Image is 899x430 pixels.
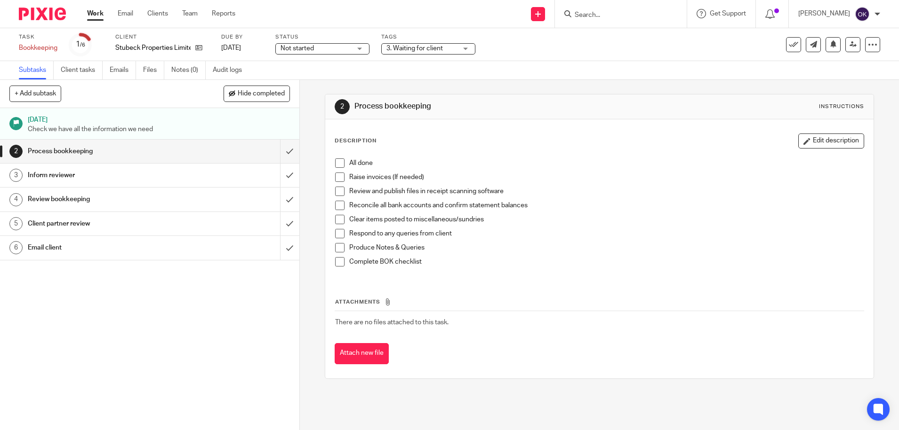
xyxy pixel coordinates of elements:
[182,9,198,18] a: Team
[28,241,190,255] h1: Email client
[87,9,104,18] a: Work
[115,43,191,53] p: Stubeck Properties Limited
[115,33,209,41] label: Client
[28,217,190,231] h1: Client partner review
[349,201,864,210] p: Reconcile all bank accounts and confirm statement balances
[76,39,85,50] div: 1
[212,9,235,18] a: Reports
[354,102,619,111] h1: Process bookkeeping
[855,7,870,22] img: svg%3E
[9,86,61,102] button: + Add subtask
[80,42,85,47] small: /6
[171,61,206,79] a: Notes (0)
[28,113,290,125] h1: [DATE]
[349,243,864,252] p: Produce Notes & Queries
[238,90,285,98] span: Hide completed
[213,61,249,79] a: Audit logs
[381,33,475,41] label: Tags
[143,61,164,79] a: Files
[9,169,23,182] div: 3
[19,61,54,79] a: Subtasks
[710,10,746,17] span: Get Support
[335,343,389,364] button: Attach new file
[275,33,369,41] label: Status
[28,144,190,158] h1: Process bookkeeping
[349,158,864,168] p: All done
[349,229,864,238] p: Respond to any queries from client
[224,86,290,102] button: Hide completed
[349,187,864,196] p: Review and publish files in receipt scanning software
[19,8,66,20] img: Pixie
[335,99,350,114] div: 2
[28,125,290,134] p: Check we have all the information we need
[221,33,264,41] label: Due by
[349,172,864,182] p: Raise invoices (If needed)
[221,45,241,51] span: [DATE]
[147,9,168,18] a: Clients
[19,43,57,53] div: Bookkeeping
[335,319,449,326] span: There are no files attached to this task.
[281,45,314,52] span: Not started
[335,137,377,145] p: Description
[574,11,658,20] input: Search
[110,61,136,79] a: Emails
[798,133,864,149] button: Edit description
[349,257,864,266] p: Complete BOK checklist
[798,9,850,18] p: [PERSON_NAME]
[9,217,23,230] div: 5
[19,33,57,41] label: Task
[61,61,103,79] a: Client tasks
[9,241,23,254] div: 6
[335,299,380,305] span: Attachments
[28,192,190,206] h1: Review bookkeeping
[349,215,864,224] p: Clear items posted to miscellaneous/sundries
[9,145,23,158] div: 2
[118,9,133,18] a: Email
[9,193,23,206] div: 4
[819,103,864,110] div: Instructions
[386,45,443,52] span: 3. Waiting for client
[28,168,190,182] h1: Inform reviewer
